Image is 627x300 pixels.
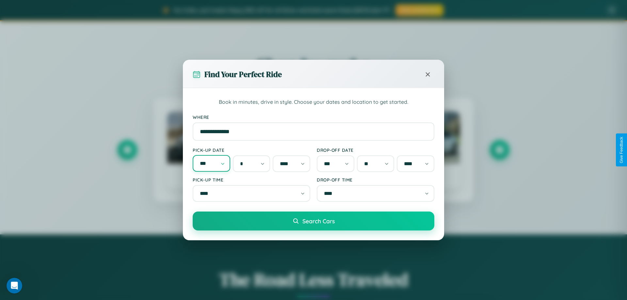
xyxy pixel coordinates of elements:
h3: Find Your Perfect Ride [204,69,282,80]
label: Where [193,114,434,120]
label: Pick-up Date [193,147,310,153]
label: Drop-off Time [317,177,434,182]
label: Pick-up Time [193,177,310,182]
span: Search Cars [302,217,335,225]
button: Search Cars [193,212,434,230]
p: Book in minutes, drive in style. Choose your dates and location to get started. [193,98,434,106]
label: Drop-off Date [317,147,434,153]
